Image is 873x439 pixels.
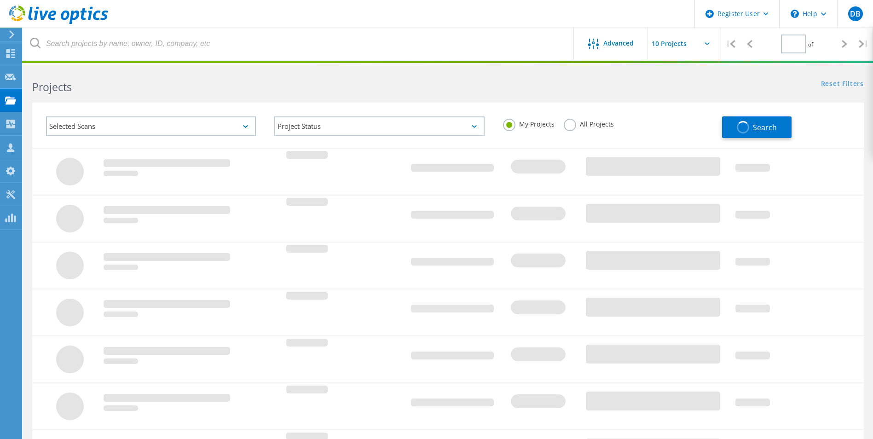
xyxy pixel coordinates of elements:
[808,40,813,48] span: of
[503,119,555,127] label: My Projects
[564,119,614,127] label: All Projects
[721,28,740,60] div: |
[274,116,484,136] div: Project Status
[791,10,799,18] svg: \n
[603,40,634,46] span: Advanced
[821,81,864,88] a: Reset Filters
[32,80,72,94] b: Projects
[9,19,108,26] a: Live Optics Dashboard
[854,28,873,60] div: |
[753,122,777,133] span: Search
[850,10,861,17] span: DB
[46,116,256,136] div: Selected Scans
[23,28,574,60] input: Search projects by name, owner, ID, company, etc
[722,116,792,138] button: Search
